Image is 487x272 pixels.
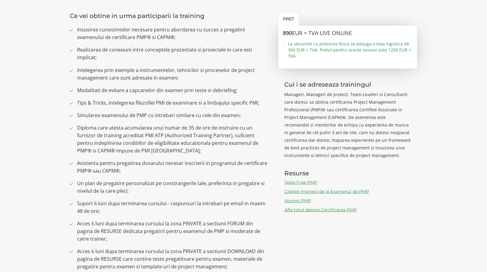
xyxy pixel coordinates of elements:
h3: Ce vei obtine in urma participarii la training [70,13,269,19]
a: Pret [278,13,299,25]
h3: 890 [283,30,413,36]
span: Acces 6 luni dupa terminarea cursului la zona PRIVATE a sectiunii DOWNLOAD din pagina de RESURSE ... [77,247,269,270]
span: Simularea examenului de PMP cu intrebari similare cu cele din examen; [77,111,269,119]
a: Teste Free PMP [284,179,317,185]
span: Suport 6 luni dupa terminarea cursului - raspunsuri la intrebari pe email in maxim 48 de ore; [77,199,269,215]
p: Manageri, Manageri de proiect, Team-Leaderi si Consultanti care doresc sa obtina certificarea Pro... [284,90,411,159]
a: Citeste impresii de la Examenul de PMP [284,188,369,194]
a: Afla totul despre Certificarea PMP [284,207,357,212]
span: EUR + TVA LIVE ONLINE [292,29,352,37]
span: Tips & Tricks, intelegerea filozofiei PMI de examinare si a limbajului specific PMI; [77,99,269,106]
span: Acces 6 luni dupa terminarea cursului la zona PRIVATE a sectiunii FORUM din pagina de RESURSE ded... [77,220,269,242]
h3: Resurse [284,170,411,176]
a: Alumni PMP [284,198,311,203]
span: Insusirea cunostintelor necesare pentru abordarea cu succes a pregatirii examenului de certificar... [77,26,269,41]
span: Asistenta pentru pregatirea dosarului necesar inscrierii in programul de certificare PMP® sau CAPM®; [77,159,269,174]
span: La sesiunile cu prezenta fizica se adauga o taxa logistica de 360 EUR + TVA. Pretul pentru aceste... [288,41,413,59]
h3: Cui i se adreseaza trainingul [284,81,411,88]
span: Realizarea de conexiuni intre conceptele prezentate si proiectele in care esti implicat; [77,46,269,61]
span: Modalitati de evitare a capcanelor din examen prin teste si debriefing; [77,86,269,94]
span: Diploma care atesta acumularea unui numar de 35 de ore de instruire cu un furnizor de training ac... [77,124,269,154]
span: Un plan de pregatire personalizat pe constrangerile tale, preferinta in pregatire si nivelul de l... [77,179,269,195]
span: Intelegerea prin exemple a instrumentelor, tehnicilor si proceselor de project management care su... [77,66,269,81]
